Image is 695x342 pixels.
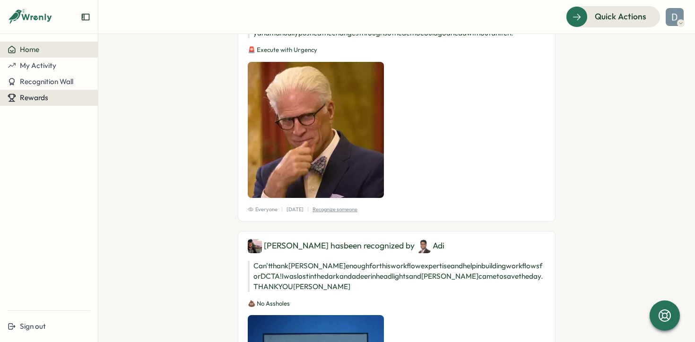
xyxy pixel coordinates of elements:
span: My Activity [20,61,56,70]
span: Home [20,45,39,54]
p: Can't thank [PERSON_NAME] enough for this workflow expertise and help in building workflows for D... [248,261,546,292]
p: | [281,205,283,214]
img: Recognition Image [248,62,384,198]
p: 🚨 Execute with Urgency [248,46,546,54]
span: Recognition Wall [20,77,73,86]
button: Expand sidebar [81,12,90,22]
span: Sign out [20,322,46,331]
div: [PERSON_NAME] has been recognized by [248,239,546,253]
button: Quick Actions [566,6,660,27]
span: Rewards [20,93,48,102]
img: Adi Reddy [417,239,431,253]
p: 💩 No Assholes [248,299,546,308]
img: Daniel Mayo [666,8,684,26]
img: Ryan O'Neill [248,239,262,253]
p: | [307,205,309,214]
span: Everyone [248,205,278,214]
p: Recognize someone [313,205,357,214]
span: Quick Actions [595,10,646,23]
p: [DATE] [287,205,304,214]
div: Adi [417,239,444,253]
